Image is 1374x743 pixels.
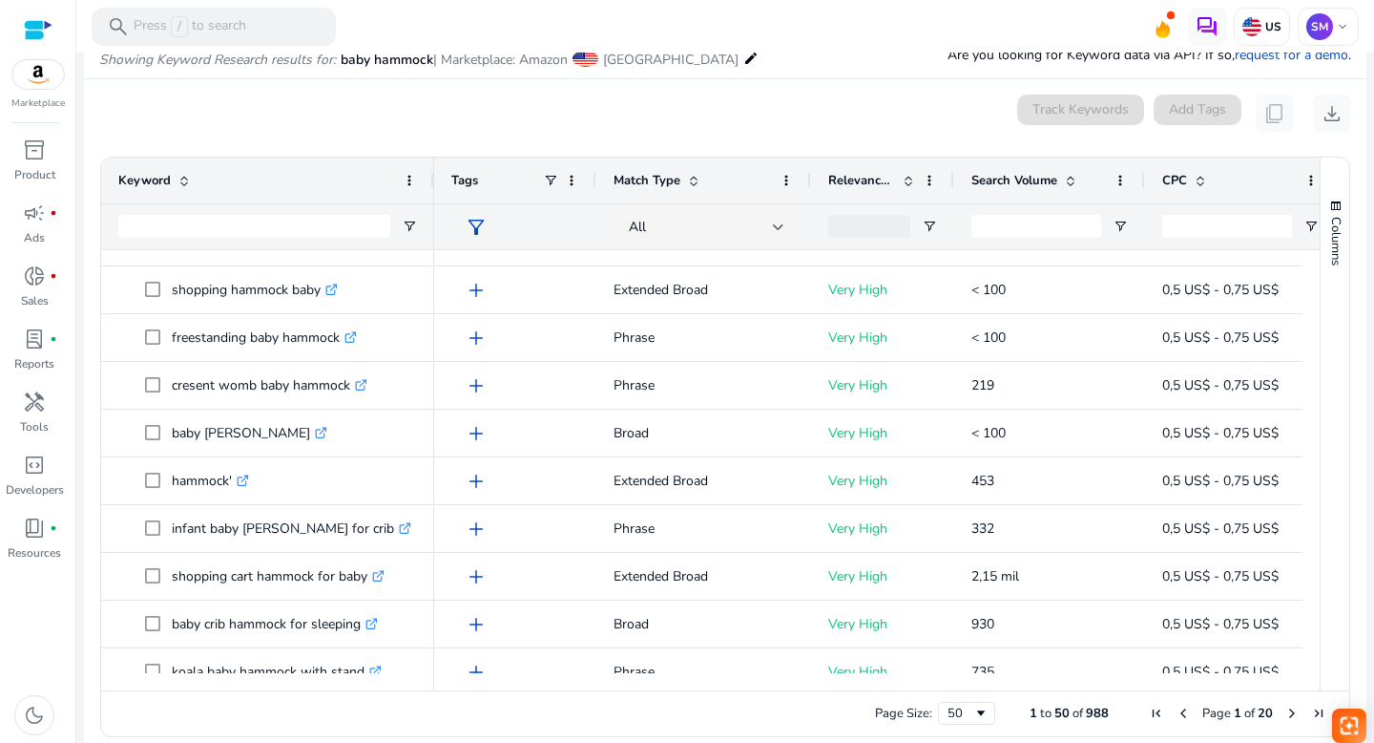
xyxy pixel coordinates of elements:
[118,215,390,238] input: Keyword Filter Input
[614,414,794,453] p: Broad
[1258,705,1273,722] span: 20
[172,605,378,644] p: baby crib hammock for sleeping
[24,229,45,246] p: Ads
[828,172,895,189] span: Relevance Score
[465,327,488,350] span: add
[107,15,130,38] span: search
[1113,219,1128,234] button: Open Filter Menu
[614,318,794,357] p: Phrase
[614,366,794,405] p: Phrase
[1335,19,1350,34] span: keyboard_arrow_down
[971,281,1006,299] span: < 100
[341,51,433,69] span: baby hammock
[118,172,171,189] span: Keyword
[614,557,794,596] p: Extended Broad
[922,219,937,234] button: Open Filter Menu
[50,335,57,343] span: fiber_manual_record
[465,422,488,445] span: add
[172,557,385,596] p: shopping cart hammock for baby
[172,461,249,500] p: hammock'
[1162,172,1187,189] span: CPC
[23,454,46,477] span: code_blocks
[971,172,1057,189] span: Search Volume
[629,218,646,236] span: All
[614,172,680,189] span: Match Type
[614,652,794,691] p: Phrase
[465,518,488,541] span: add
[828,605,937,644] p: Very High
[1054,705,1070,722] span: 50
[828,461,937,500] p: Very High
[6,481,64,499] p: Developers
[21,292,49,309] p: Sales
[12,60,64,89] img: amazon.svg
[134,16,246,37] p: Press to search
[1162,615,1279,633] span: 0,5 US$ - 0,75 US$
[1162,472,1279,490] span: 0,5 US$ - 0,75 US$
[1162,281,1279,299] span: 0,5 US$ - 0,75 US$
[1321,102,1343,125] span: download
[1162,424,1279,442] span: 0,5 US$ - 0,75 US$
[614,605,794,644] p: Broad
[971,215,1101,238] input: Search Volume Filter Input
[465,661,488,684] span: add
[23,265,46,287] span: donut_small
[99,51,336,69] i: Showing Keyword Research results for:
[971,233,994,251] span: 181
[23,391,46,414] span: handyman
[465,231,488,254] span: add
[971,663,994,681] span: 735
[8,544,61,562] p: Resources
[465,565,488,588] span: add
[23,704,46,727] span: dark_mode
[614,270,794,309] p: Extended Broad
[1072,705,1083,722] span: of
[1149,706,1164,721] div: First Page
[828,270,937,309] p: Very High
[1303,219,1319,234] button: Open Filter Menu
[1306,13,1333,40] p: SM
[614,509,794,548] p: Phrase
[828,366,937,405] p: Very High
[14,166,55,183] p: Product
[23,138,46,161] span: inventory_2
[828,557,937,596] p: Very High
[172,270,338,309] p: shopping hammock baby
[23,328,46,350] span: lab_profile
[614,461,794,500] p: Extended Broad
[1162,215,1292,238] input: CPC Filter Input
[171,16,188,37] span: /
[465,216,488,239] span: filter_alt
[875,705,932,722] div: Page Size:
[603,51,739,69] span: [GEOGRAPHIC_DATA]
[172,366,367,405] p: cresent womb baby hammock
[23,517,46,540] span: book_4
[50,272,57,280] span: fiber_manual_record
[1162,329,1279,347] span: 0,5 US$ - 0,75 US$
[947,705,973,722] div: 50
[465,374,488,397] span: add
[465,613,488,636] span: add
[971,615,994,633] span: 930
[1244,705,1255,722] span: of
[971,472,994,490] span: 453
[23,202,46,224] span: campaign
[938,702,995,725] div: Page Size
[828,509,937,548] p: Very High
[11,96,65,111] p: Marketplace
[971,567,1019,585] span: 2,15 mil
[828,414,937,453] p: Very High
[1313,95,1351,133] button: download
[971,520,994,538] span: 332
[1176,706,1191,721] div: Previous Page
[1030,705,1037,722] span: 1
[451,172,478,189] span: Tags
[433,51,568,69] span: | Marketplace: Amazon
[465,279,488,302] span: add
[1086,705,1109,722] span: 988
[743,47,759,70] mat-icon: edit
[1162,567,1279,585] span: 0,5 US$ - 0,75 US$
[14,355,54,372] p: Reports
[828,318,937,357] p: Very High
[402,219,417,234] button: Open Filter Menu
